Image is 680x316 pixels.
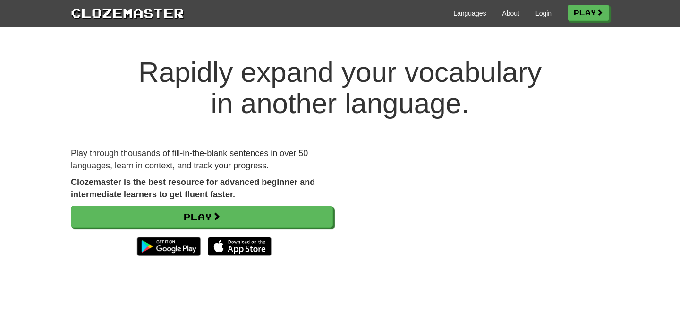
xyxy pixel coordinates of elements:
[71,4,184,21] a: Clozemaster
[208,237,272,256] img: Download_on_the_App_Store_Badge_US-UK_135x40-25178aeef6eb6b83b96f5f2d004eda3bffbb37122de64afbaef7...
[502,9,519,18] a: About
[132,232,205,261] img: Get it on Google Play
[71,148,333,172] p: Play through thousands of fill-in-the-blank sentences in over 50 languages, learn in context, and...
[71,206,333,228] a: Play
[535,9,552,18] a: Login
[71,177,315,199] strong: Clozemaster is the best resource for advanced beginner and intermediate learners to get fluent fa...
[453,9,486,18] a: Languages
[568,5,609,21] a: Play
